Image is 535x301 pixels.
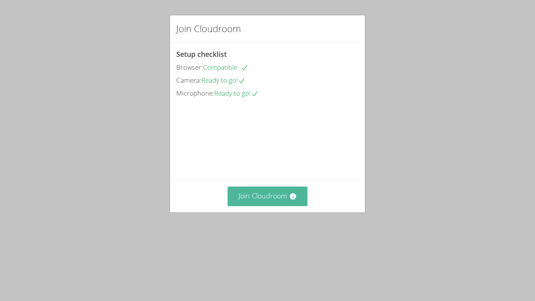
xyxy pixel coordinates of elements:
span: Browser: [176,63,203,72]
span: Setup checklist [176,49,227,59]
span: Compatible [203,63,248,72]
span: Camera: [176,76,201,85]
span: Microphone: [176,89,214,98]
h2: Join Cloudroom [176,22,241,36]
span: Ready to go! [214,89,258,98]
button: Join Cloudroom [228,187,308,206]
span: Ready to go! [201,76,246,85]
